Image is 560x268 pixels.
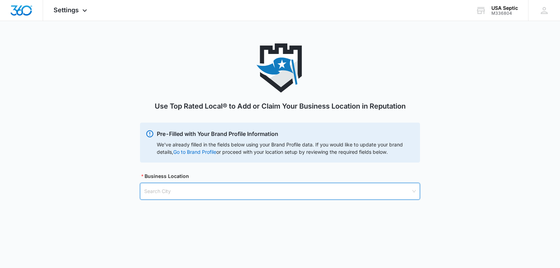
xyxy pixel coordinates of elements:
[155,101,406,111] h1: Use Top Rated Local® to Add or Claim Your Business Location in Reputation
[54,6,79,14] span: Settings
[491,11,518,16] div: account id
[157,130,414,138] p: Pre-Filled with Your Brand Profile Information
[491,5,518,11] div: account name
[255,43,304,92] img: Top Rated Local®
[141,172,189,180] label: Business Location
[157,141,414,156] div: We’ve already filled in the fields below using your Brand Profile data. If you would like to upda...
